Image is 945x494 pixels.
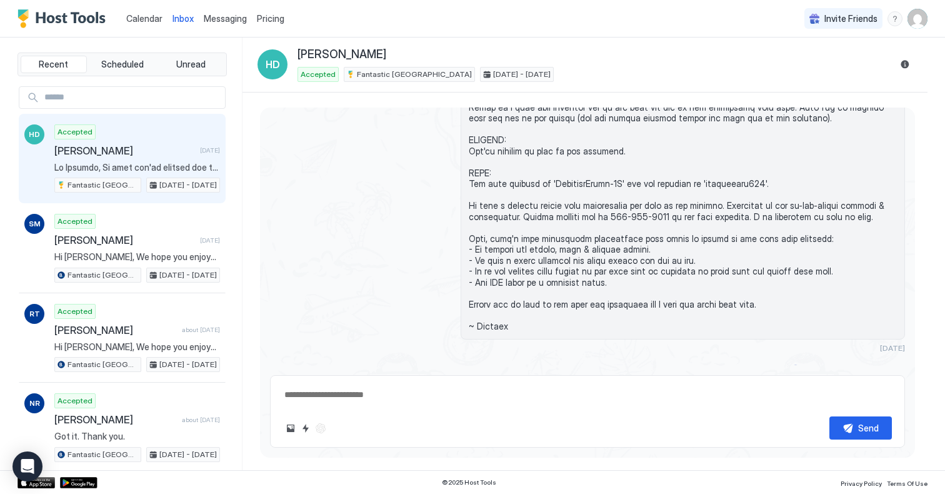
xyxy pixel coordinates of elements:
span: SM [29,218,41,229]
span: Fantastic [GEOGRAPHIC_DATA] [357,69,472,80]
span: Privacy Policy [841,480,882,487]
span: [PERSON_NAME] [54,144,195,157]
span: Fantastic [GEOGRAPHIC_DATA] [67,179,138,191]
span: Hi [PERSON_NAME], We hope you enjoyed your stay! Just a reminder that your check-out is [DATE] at... [54,251,220,263]
div: menu [887,11,902,26]
span: © 2025 Host Tools [442,478,496,486]
span: Unread [176,59,206,70]
span: Accepted [57,395,92,406]
a: Messaging [204,12,247,25]
span: Hi [PERSON_NAME], We hope you enjoyed your stay! Just a reminder that your check-out is [DATE] at... [54,341,220,353]
span: Pricing [257,13,284,24]
span: Accepted [57,126,92,138]
div: Scheduled Messages [806,363,891,376]
div: Send [858,421,879,435]
span: Recent [39,59,68,70]
button: Send [829,416,892,440]
span: Fantastic [GEOGRAPHIC_DATA] [67,449,138,460]
span: [DATE] - [DATE] [159,449,217,460]
a: Calendar [126,12,162,25]
button: Scheduled Messages [789,361,905,378]
div: User profile [907,9,927,29]
a: Terms Of Use [887,476,927,489]
span: about [DATE] [182,326,220,334]
span: Invite Friends [824,13,877,24]
span: [PERSON_NAME] [54,234,195,246]
span: [DATE] [200,146,220,154]
a: Privacy Policy [841,476,882,489]
span: Accepted [57,216,92,227]
span: [PERSON_NAME] [54,413,177,426]
span: Accepted [57,306,92,317]
span: RT [29,308,40,320]
a: Google Play Store [60,477,97,488]
span: about [DATE] [182,416,220,424]
button: Reservation information [897,57,912,72]
span: HD [29,129,40,140]
span: [DATE] [880,343,905,353]
button: Quick reply [298,421,313,436]
button: Upload image [283,421,298,436]
span: [DATE] - [DATE] [493,69,551,80]
span: Got it. Thank you. [54,431,220,442]
button: Scheduled [89,56,156,73]
span: Accepted [301,69,336,80]
div: Open Intercom Messenger [12,451,42,481]
span: Lo Ipsumdo, Si amet con'ad elitsed doe temp incididu utla et dol magna. Aliq enimad mi venia quis... [54,162,220,173]
span: Inbox [172,13,194,24]
button: Recent [21,56,87,73]
span: Scheduled [101,59,144,70]
span: Messaging [204,13,247,24]
span: Terms Of Use [887,480,927,487]
a: App Store [17,477,55,488]
a: Inbox [172,12,194,25]
span: [DATE] - [DATE] [159,179,217,191]
span: HD [266,57,280,72]
span: NR [29,398,40,409]
input: Input Field [39,87,225,108]
span: Fantastic [GEOGRAPHIC_DATA] [67,359,138,370]
span: Fantastic [GEOGRAPHIC_DATA] [67,270,138,281]
span: [DATE] - [DATE] [159,270,217,281]
div: tab-group [17,53,227,76]
span: [DATE] [200,236,220,244]
span: [PERSON_NAME] [54,324,177,336]
span: [DATE] - [DATE] [159,359,217,370]
button: Unread [157,56,224,73]
span: [PERSON_NAME] [297,48,386,62]
a: Host Tools Logo [17,9,111,28]
span: Calendar [126,13,162,24]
